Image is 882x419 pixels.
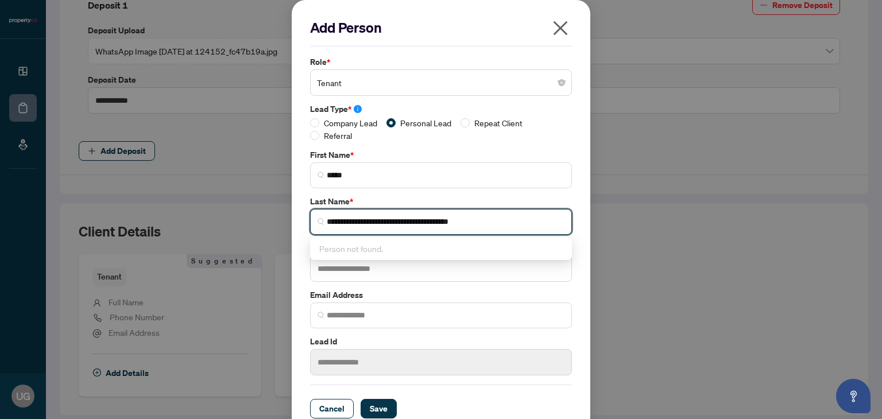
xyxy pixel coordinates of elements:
span: close-circle [558,79,565,86]
span: Save [370,399,388,418]
span: Cancel [319,399,345,418]
label: Lead Id [310,335,572,348]
span: close [551,19,570,37]
label: First Name [310,149,572,161]
label: Last Name [310,195,572,208]
label: Lead Type [310,103,572,115]
label: Email Address [310,289,572,301]
button: Save [361,399,397,418]
label: Role [310,56,572,68]
img: search_icon [318,312,324,319]
span: Company Lead [319,117,382,129]
span: info-circle [354,105,362,113]
span: Repeat Client [470,117,527,129]
span: Person not found. [319,243,383,254]
img: search_icon [318,218,324,225]
h2: Add Person [310,18,572,37]
button: Open asap [836,379,871,413]
span: Referral [319,129,357,142]
span: Personal Lead [396,117,456,129]
button: Cancel [310,399,354,418]
span: Tenant [317,72,565,94]
img: search_icon [318,172,324,179]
